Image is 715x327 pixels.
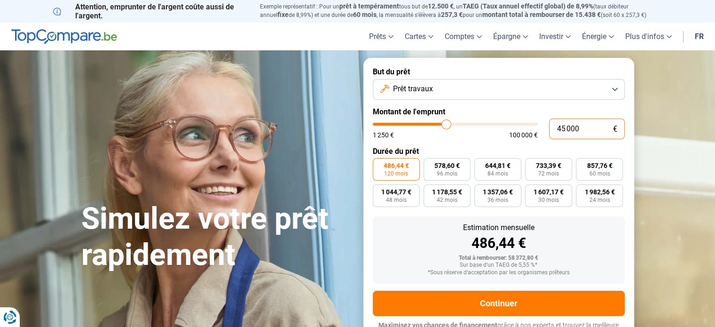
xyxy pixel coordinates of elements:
[373,132,394,138] span: 1 250 €
[381,189,411,195] span: 1 044,77 €
[373,79,625,100] button: Prêt travaux
[589,197,610,203] span: 24 mois
[437,197,457,203] span: 42 mois
[353,11,377,18] span: 60 mois
[485,162,511,169] span: 644,81 €
[620,23,677,50] a: Plus d'infos
[441,11,463,18] span: 257,3 €
[81,201,352,273] h1: Simulez votre prêt rapidement
[339,2,399,10] span: prêt à tempérament
[428,2,454,10] span: 12.500 €
[399,23,439,50] a: Cartes
[380,255,617,262] div: Total à rembourser: 58 372,80 €
[260,2,662,19] p: Exemple représentatif : Pour un tous but de , un (taux débiteur annuel de 8,99%) et une durée de ...
[587,162,612,169] span: 857,76 €
[432,189,462,195] span: 1 178,55 €
[576,23,620,50] a: Énergie
[384,171,408,176] span: 120 mois
[11,29,117,44] img: TopCompare
[373,147,625,156] label: Durée du prêt
[373,67,625,76] label: But du prêt
[373,107,625,116] label: Montant de l'emprunt
[538,197,559,203] span: 30 mois
[434,162,460,169] span: 578,60 €
[589,171,610,176] span: 60 mois
[384,162,409,169] span: 486,44 €
[534,23,576,50] a: Investir
[487,171,508,176] span: 84 mois
[463,2,593,10] span: TAEG (Taux annuel effectif global) de 8,99%
[538,171,559,176] span: 72 mois
[487,23,534,50] a: Épargne
[380,270,617,276] div: *Sous réserve d'acceptation par les organismes prêteurs
[584,189,614,195] span: 1 982,56 €
[380,224,617,231] div: Estimation mensuelle
[363,23,399,50] a: Prêts
[482,11,601,18] span: montant total à rembourser de 15.438 €
[689,23,709,50] a: fr
[386,197,407,203] span: 48 mois
[393,84,433,94] span: Prêt travaux
[373,291,625,316] button: Continuer
[613,125,617,133] span: €
[380,262,617,269] div: Sur base d'un TAEG de 5,55 %*
[509,132,538,138] span: 100 000 €
[483,189,513,195] span: 1 357,06 €
[380,236,617,250] div: 486,44 €
[277,11,289,18] span: fixe
[439,23,487,50] a: Comptes
[53,2,249,20] p: Attention, emprunter de l'argent coûte aussi de l'argent.
[437,171,457,176] span: 96 mois
[534,189,564,195] span: 1 607,17 €
[487,197,508,203] span: 36 mois
[536,162,561,169] span: 733,39 €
